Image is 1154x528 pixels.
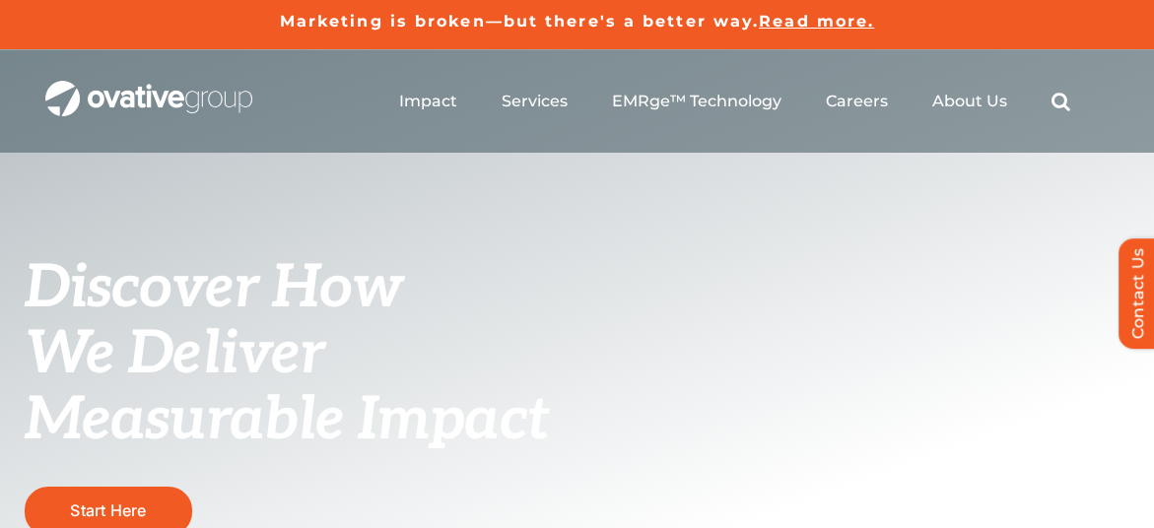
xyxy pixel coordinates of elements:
a: Read more. [759,12,874,31]
span: We Deliver Measurable Impact [25,319,549,456]
a: EMRge™ Technology [612,92,781,111]
a: Impact [399,92,457,111]
a: Marketing is broken—but there's a better way. [280,12,760,31]
span: Discover How [25,253,403,324]
nav: Menu [399,70,1070,133]
a: Search [1052,92,1070,111]
a: Services [502,92,568,111]
a: About Us [932,92,1007,111]
a: OG_Full_horizontal_WHT [45,79,252,98]
a: Careers [826,92,888,111]
span: Start Here [70,500,146,520]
